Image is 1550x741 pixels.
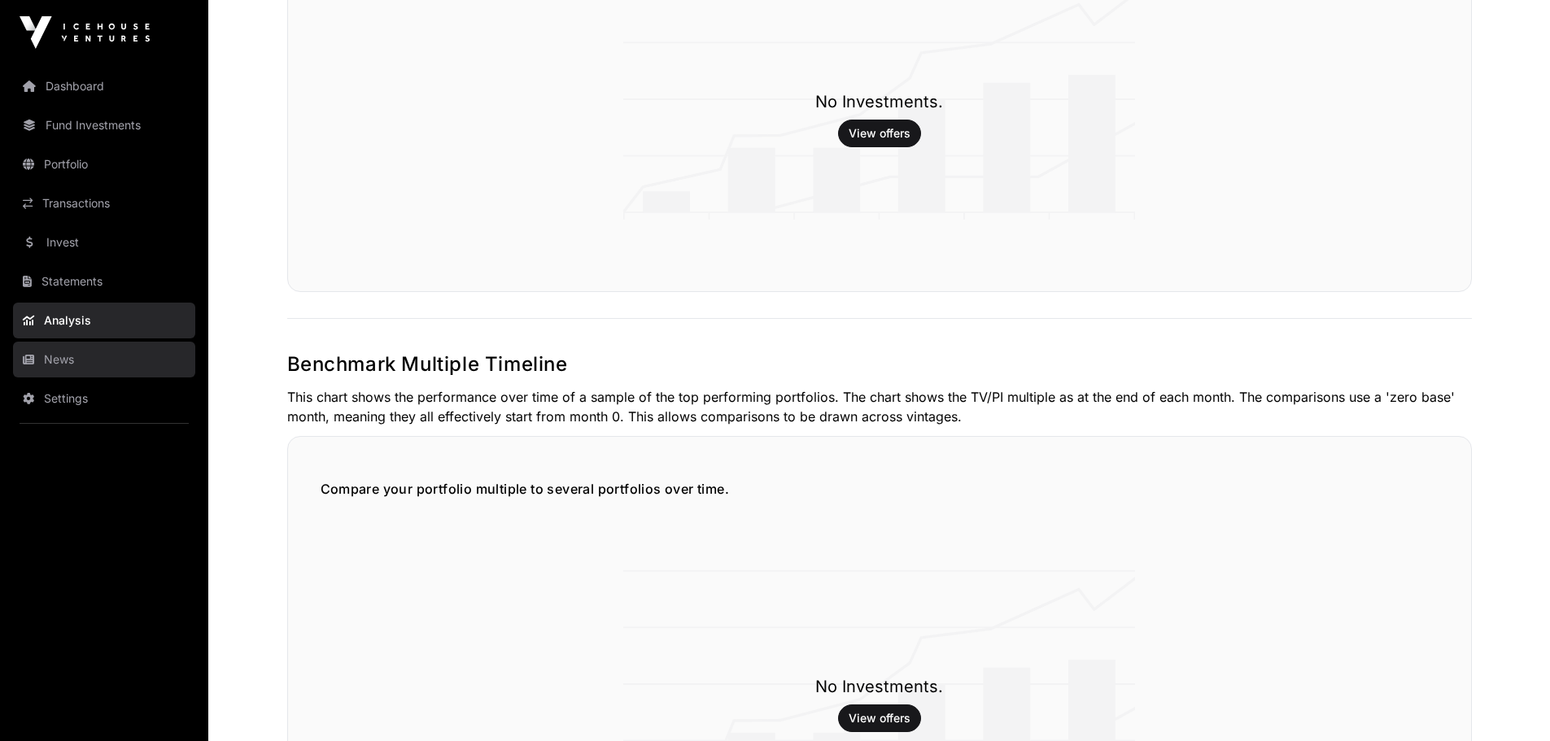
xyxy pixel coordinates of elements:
[13,264,195,299] a: Statements
[13,381,195,416] a: Settings
[849,710,910,726] span: View offers
[13,224,195,260] a: Invest
[13,342,195,377] a: News
[321,479,1439,499] h5: Compare your portfolio multiple to several portfolios over time.
[849,125,910,142] span: View offers
[13,303,195,338] a: Analysis
[815,90,943,113] h1: No Investments.
[20,16,150,49] img: Icehouse Ventures Logo
[13,185,195,221] a: Transactions
[838,704,921,732] button: View offers
[13,68,195,104] a: Dashboard
[287,351,1472,377] h2: Benchmark Multiple Timeline
[13,146,195,182] a: Portfolio
[838,120,921,147] button: View offers
[13,107,195,143] a: Fund Investments
[815,675,943,698] h1: No Investments.
[287,387,1472,426] p: This chart shows the performance over time of a sample of the top performing portfolios. The char...
[1469,663,1550,741] iframe: Chat Widget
